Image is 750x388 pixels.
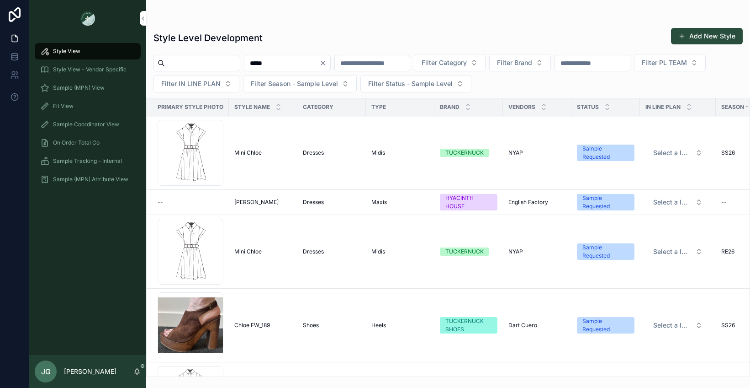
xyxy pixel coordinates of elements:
[35,116,141,133] a: Sample Coordinator View
[422,58,467,67] span: Filter Category
[508,149,566,156] a: NYAP
[582,194,629,210] div: Sample Requested
[29,37,146,199] div: scrollable content
[371,103,386,111] span: Type
[577,194,634,210] a: Sample Requested
[371,199,429,206] a: Maxis
[721,149,735,156] span: SS26
[645,194,710,211] a: Select Button
[582,317,629,334] div: Sample Requested
[577,145,634,161] a: Sample Requested
[440,248,497,256] a: TUCKERNUCK
[508,149,523,156] span: NYAP
[153,75,239,92] button: Select Button
[53,176,128,183] span: Sample (MPN) Attribute View
[234,149,292,156] a: Mini Chloe
[721,199,727,206] span: --
[645,103,681,111] span: IN LINE PLAN
[303,103,333,111] span: Category
[371,322,386,329] span: Heels
[497,58,532,67] span: Filter Brand
[653,148,692,157] span: Select a IN LINE PLAN
[53,121,119,128] span: Sample Coordinator View
[577,317,634,334] a: Sample Requested
[371,248,385,255] span: Midis
[646,194,710,210] button: Select Button
[35,80,141,96] a: Sample (MPN) View
[234,149,262,156] span: Mini Chloe
[440,149,497,157] a: TUCKERNUCK
[53,66,127,73] span: Style View - Vendor Specific
[508,322,566,329] a: Dart Cuero
[508,199,566,206] a: English Factory
[645,144,710,162] a: Select Button
[243,75,357,92] button: Select Button
[721,322,735,329] span: SS26
[440,317,497,334] a: TUCKERNUCK SHOES
[303,199,324,206] span: Dresses
[53,157,122,165] span: Sample Tracking - Internal
[721,248,734,255] span: RE26
[642,58,687,67] span: Filter PL TEAM
[153,32,263,44] h1: Style Level Development
[303,149,360,156] a: Dresses
[234,248,292,255] a: Mini Chloe
[508,248,523,255] span: NYAP
[251,79,338,88] span: Filter Season - Sample Level
[53,139,100,146] span: On Order Total Co
[35,171,141,188] a: Sample (MPN) Attribute View
[653,247,692,256] span: Select a IN LINE PLAN
[671,28,743,44] button: Add New Style
[53,84,105,92] span: Sample (MPN) View
[53,102,74,110] span: Fit View
[645,243,710,260] a: Select Button
[445,317,492,334] div: TUCKERNUCK SHOES
[653,198,692,207] span: Select a IN LINE PLAN
[371,199,387,206] span: Maxis
[80,11,95,26] img: App logo
[646,317,710,334] button: Select Button
[303,199,360,206] a: Dresses
[645,317,710,334] a: Select Button
[303,322,360,329] a: Shoes
[368,79,453,88] span: Filter Status - Sample Level
[371,322,429,329] a: Heels
[414,54,486,71] button: Select Button
[158,199,163,206] span: --
[440,103,460,111] span: Brand
[646,243,710,260] button: Select Button
[508,103,535,111] span: Vendors
[35,135,141,151] a: On Order Total Co
[64,367,116,376] p: [PERSON_NAME]
[445,248,484,256] div: TUCKERNUCK
[234,322,292,329] a: Chloe FW_189
[508,199,548,206] span: English Factory
[319,59,330,67] button: Clear
[582,243,629,260] div: Sample Requested
[303,149,324,156] span: Dresses
[35,98,141,114] a: Fit View
[653,321,692,330] span: Select a IN LINE PLAN
[35,61,141,78] a: Style View - Vendor Specific
[445,194,492,210] div: HYACINTH HOUSE
[440,194,497,210] a: HYACINTH HOUSE
[41,366,51,377] span: JG
[35,43,141,59] a: Style View
[577,103,599,111] span: Status
[360,75,471,92] button: Select Button
[445,149,484,157] div: TUCKERNUCK
[158,199,223,206] a: --
[508,248,566,255] a: NYAP
[371,149,385,156] span: Midis
[303,248,360,255] a: Dresses
[577,243,634,260] a: Sample Requested
[508,322,537,329] span: Dart Cuero
[489,54,551,71] button: Select Button
[234,103,270,111] span: Style Name
[234,248,262,255] span: Mini Chloe
[371,248,429,255] a: Midis
[303,322,319,329] span: Shoes
[234,199,292,206] a: [PERSON_NAME]
[158,103,223,111] span: Primary Style Photo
